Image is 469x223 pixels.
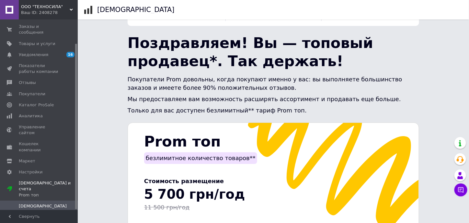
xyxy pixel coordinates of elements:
[128,107,307,114] span: Только для вас доступен безлимитный** тариф Prom топ.
[146,155,256,161] span: безлимитное количество товаров**
[144,187,245,202] span: 5 700 грн/год
[19,158,35,164] span: Маркет
[21,10,78,16] div: Ваш ID: 2408278
[144,133,221,150] span: Prom топ
[19,102,54,108] span: Каталог ProSale
[21,4,70,10] span: ООО "ТЕХНОСИЛА"
[19,192,78,198] div: Prom топ
[128,76,402,91] span: Покупатели Prom довольны, когда покупают именно у вас: вы выполняете большинство заказов и имеете...
[128,34,373,70] span: Поздравляем! Вы — топовый продавец*. Так держать!
[97,6,175,14] h1: [DEMOGRAPHIC_DATA]
[19,169,42,175] span: Настройки
[144,204,189,211] span: 11 500 грн/год
[128,96,401,102] span: Мы предоставляем вам возможность расширять ассортимент и продавать еще больше.
[19,41,55,47] span: Товары и услуги
[19,180,78,198] span: [DEMOGRAPHIC_DATA] и счета
[19,52,48,58] span: Уведомления
[19,24,60,35] span: Заказы и сообщения
[19,203,67,209] span: [DEMOGRAPHIC_DATA]
[19,113,43,119] span: Аналитика
[19,63,60,75] span: Показатели работы компании
[19,80,36,86] span: Отзывы
[19,124,60,136] span: Управление сайтом
[144,178,224,184] span: Стоимость размещение
[66,52,74,57] span: 16
[454,183,467,196] button: Чат с покупателем
[19,141,60,153] span: Кошелек компании
[19,91,45,97] span: Покупатели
